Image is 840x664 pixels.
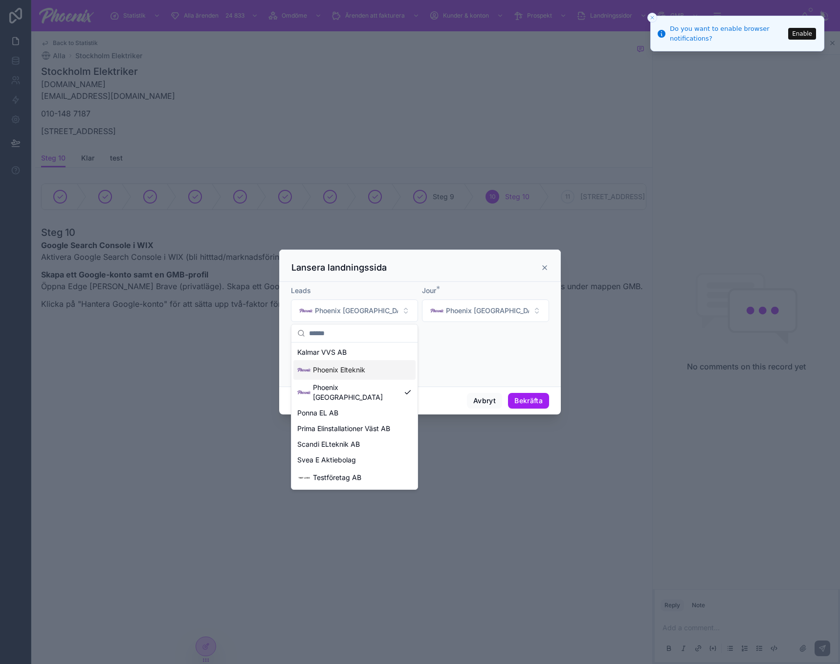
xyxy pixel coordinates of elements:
span: Testföretag AB [313,473,361,482]
span: Phoenix Elteknik [313,365,365,375]
span: Jour [422,286,436,295]
h3: Lansera landningssida [291,262,387,274]
span: Kalmar VVS AB [297,347,347,357]
span: Svea E Aktiebolag [297,455,356,465]
span: Phoenix [GEOGRAPHIC_DATA] [446,306,529,316]
button: Enable [788,28,816,40]
span: Scandi ELteknik AB [297,439,360,449]
button: Close toast [647,13,657,23]
span: Prima Elinstallationer Väst AB [297,424,390,434]
button: Bekräfta [508,393,549,409]
button: Avbryt [467,393,502,409]
button: Select Button [291,299,418,322]
div: Suggestions [291,343,418,489]
div: Do you want to enable browser notifications? [670,24,785,43]
span: Phoenix [GEOGRAPHIC_DATA] [313,383,400,402]
span: Ponna EL AB [297,408,338,418]
span: Leads [291,286,311,295]
span: Phoenix [GEOGRAPHIC_DATA] [315,306,398,316]
button: Select Button [422,299,549,322]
